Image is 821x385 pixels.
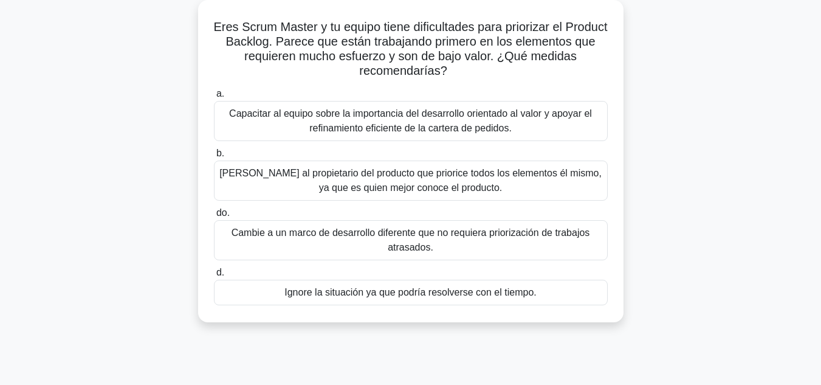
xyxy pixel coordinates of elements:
[219,168,602,193] font: [PERSON_NAME] al propietario del producto que priorice todos los elementos él mismo, ya que es qu...
[216,267,224,277] font: d.
[216,88,224,99] font: a.
[216,148,224,158] font: b.
[216,207,230,218] font: do.
[284,287,536,297] font: Ignore la situación ya que podría resolverse con el tiempo.
[229,108,592,133] font: Capacitar al equipo sobre la importancia del desarrollo orientado al valor y apoyar el refinamien...
[213,20,607,77] font: Eres Scrum Master y tu equipo tiene dificultades para priorizar el Product Backlog. Parece que es...
[232,227,590,252] font: Cambie a un marco de desarrollo diferente que no requiera priorización de trabajos atrasados.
